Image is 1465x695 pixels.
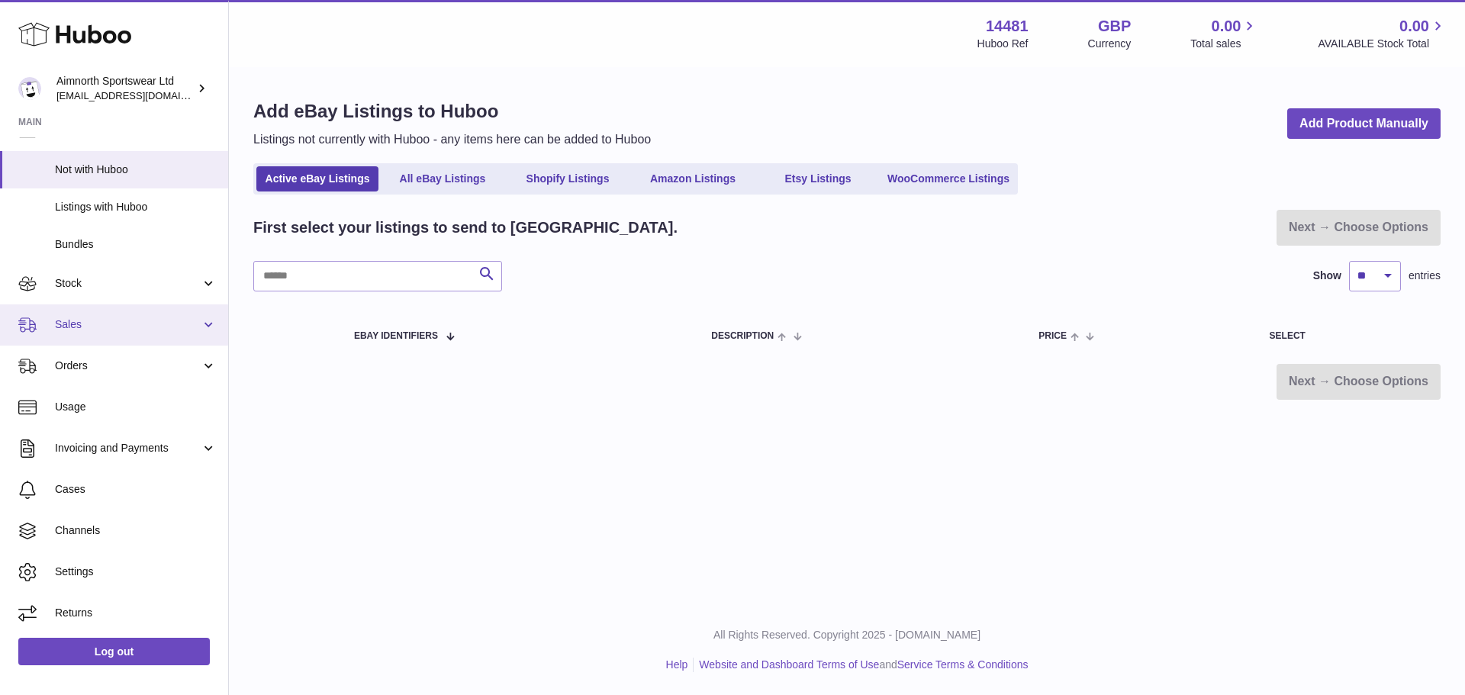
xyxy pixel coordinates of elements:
[1399,16,1429,37] span: 0.00
[55,441,201,455] span: Invoicing and Payments
[1318,37,1447,51] span: AVAILABLE Stock Total
[55,200,217,214] span: Listings with Huboo
[711,331,774,341] span: Description
[757,166,879,191] a: Etsy Listings
[882,166,1015,191] a: WooCommerce Listings
[699,658,879,671] a: Website and Dashboard Terms of Use
[1190,37,1258,51] span: Total sales
[1190,16,1258,51] a: 0.00 Total sales
[253,99,651,124] h1: Add eBay Listings to Huboo
[507,166,629,191] a: Shopify Listings
[55,162,217,177] span: Not with Huboo
[18,638,210,665] a: Log out
[1212,16,1241,37] span: 0.00
[354,331,438,341] span: eBay Identifiers
[1409,269,1441,283] span: entries
[253,217,678,238] h2: First select your listings to send to [GEOGRAPHIC_DATA].
[55,359,201,373] span: Orders
[55,237,217,252] span: Bundles
[666,658,688,671] a: Help
[1318,16,1447,51] a: 0.00 AVAILABLE Stock Total
[694,658,1028,672] li: and
[55,276,201,291] span: Stock
[55,565,217,579] span: Settings
[977,37,1029,51] div: Huboo Ref
[55,317,201,332] span: Sales
[632,166,754,191] a: Amazon Listings
[241,628,1453,642] p: All Rights Reserved. Copyright 2025 - [DOMAIN_NAME]
[1088,37,1132,51] div: Currency
[1038,331,1067,341] span: Price
[1313,269,1341,283] label: Show
[56,74,194,103] div: Aimnorth Sportswear Ltd
[256,166,378,191] a: Active eBay Listings
[897,658,1029,671] a: Service Terms & Conditions
[1287,108,1441,140] a: Add Product Manually
[55,523,217,538] span: Channels
[253,131,651,148] p: Listings not currently with Huboo - any items here can be added to Huboo
[382,166,504,191] a: All eBay Listings
[55,400,217,414] span: Usage
[1098,16,1131,37] strong: GBP
[55,606,217,620] span: Returns
[55,482,217,497] span: Cases
[1270,331,1425,341] div: Select
[18,77,41,100] img: internalAdmin-14481@internal.huboo.com
[56,89,224,101] span: [EMAIL_ADDRESS][DOMAIN_NAME]
[986,16,1029,37] strong: 14481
